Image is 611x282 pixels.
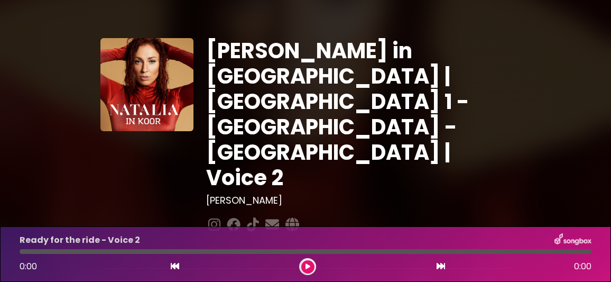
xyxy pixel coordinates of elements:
img: songbox-logo-white.png [554,233,591,247]
span: 0:00 [20,260,37,272]
h3: [PERSON_NAME] [206,195,511,206]
span: 0:00 [574,260,591,273]
p: Ready for the ride - Voice 2 [20,234,140,247]
h1: [PERSON_NAME] in [GEOGRAPHIC_DATA] | [GEOGRAPHIC_DATA] 1 - [GEOGRAPHIC_DATA] - [GEOGRAPHIC_DATA] ... [206,38,511,190]
img: YTVS25JmS9CLUqXqkEhs [100,38,193,131]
